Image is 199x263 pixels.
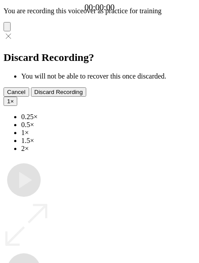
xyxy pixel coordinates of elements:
button: Discard Recording [31,87,87,97]
h2: Discard Recording? [4,52,195,64]
button: Cancel [4,87,29,97]
button: 1× [4,97,17,106]
li: You will not be able to recover this once discarded. [21,72,195,80]
a: 00:00:00 [84,3,115,12]
li: 2× [21,145,195,153]
li: 1× [21,129,195,137]
li: 0.25× [21,113,195,121]
li: 0.5× [21,121,195,129]
p: You are recording this voiceover as practice for training [4,7,195,15]
li: 1.5× [21,137,195,145]
span: 1 [7,98,10,105]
